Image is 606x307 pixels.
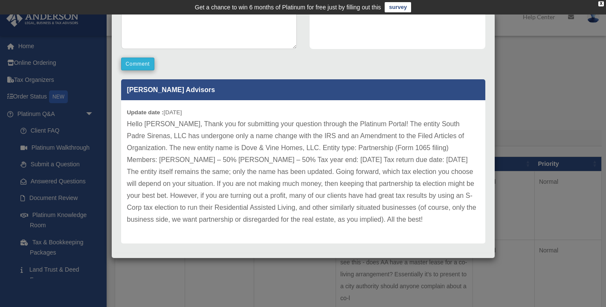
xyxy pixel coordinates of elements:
[127,109,164,116] b: Update date :
[195,2,381,12] div: Get a chance to win 6 months of Platinum for free just by filling out this
[127,109,182,116] small: [DATE]
[127,118,479,226] p: Hello [PERSON_NAME], Thank you for submitting your question through the Platinum Portal! The enti...
[598,1,604,6] div: close
[385,2,411,12] a: survey
[121,58,155,70] button: Comment
[121,79,485,100] p: [PERSON_NAME] Advisors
